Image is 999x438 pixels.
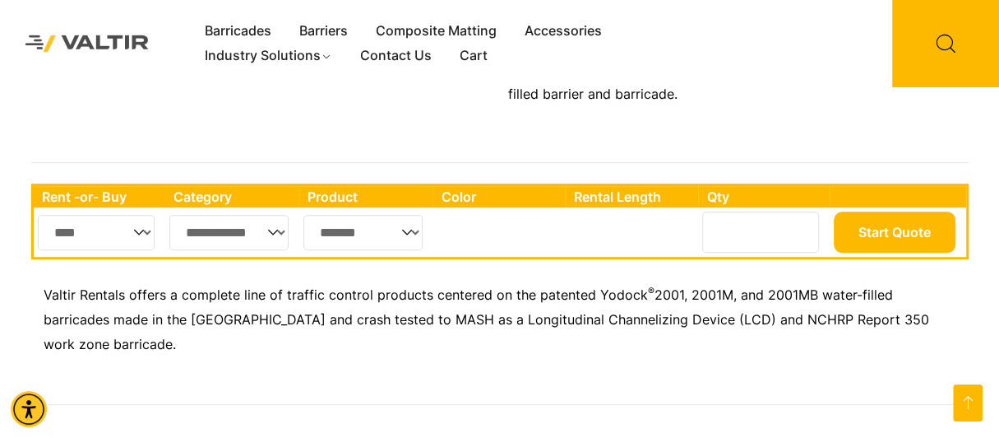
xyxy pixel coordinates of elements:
sup: ® [648,285,654,297]
input: Number [702,212,819,253]
span: Valtir Rentals offers a complete line of traffic control products centered on the patented Yodock [44,287,648,303]
a: Accessories [511,19,616,44]
th: Rental Length [565,186,698,207]
th: Qty [698,186,829,207]
a: Go to top [953,384,983,422]
a: Industry Solutions [191,44,346,68]
img: Valtir Rentals [12,22,162,65]
select: Single select [38,215,155,250]
select: Single select [303,215,423,250]
span: 2001, 2001M, and 2001MB water-filled barricades made in the [GEOGRAPHIC_DATA] and crash tested to... [44,287,929,352]
select: Single select [169,215,289,250]
a: Composite Matting [362,19,511,44]
th: Color [433,186,566,207]
a: Contact Us [346,44,446,68]
a: Cart [446,44,502,68]
div: Accessibility Menu [11,391,47,427]
button: Start Quote [834,212,955,253]
a: Barriers [285,19,362,44]
th: Product [299,186,433,207]
th: Category [165,186,300,207]
a: Barricades [191,19,285,44]
th: Rent -or- Buy [34,186,165,207]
